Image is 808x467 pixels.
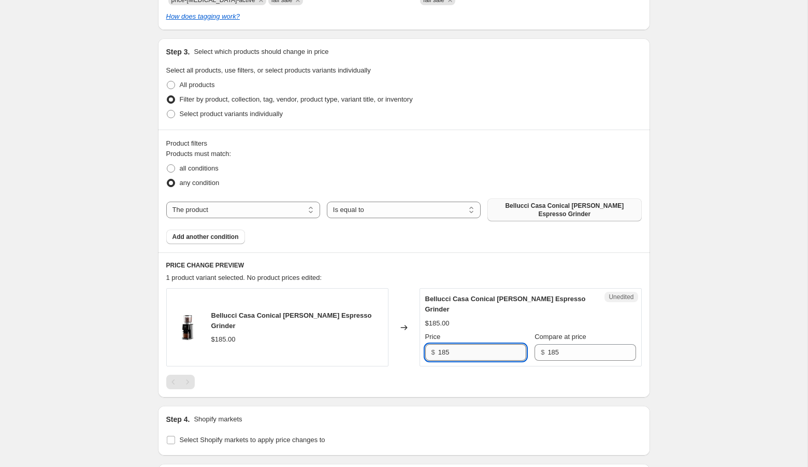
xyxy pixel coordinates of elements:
span: Filter by product, collection, tag, vendor, product type, variant title, or inventory [180,95,413,103]
p: Select which products should change in price [194,47,328,57]
span: All products [180,81,215,89]
span: Bellucci Casa Conical [PERSON_NAME] Espresso Grinder [211,312,372,330]
div: $185.00 [425,318,450,329]
span: $ [541,348,544,356]
span: Add another condition [172,233,239,241]
h6: PRICE CHANGE PREVIEW [166,261,642,270]
span: Price [425,333,441,341]
span: Select all products, use filters, or select products variants individually [166,66,371,74]
span: Bellucci Casa Conical [PERSON_NAME] Espresso Grinder [425,295,586,313]
span: Unedited [609,293,633,301]
span: all conditions [180,164,219,172]
span: Bellucci Casa Conical [PERSON_NAME] Espresso Grinder [494,202,635,218]
div: $185.00 [211,334,236,345]
span: Select Shopify markets to apply price changes to [180,436,325,444]
div: Product filters [166,138,642,149]
span: Compare at price [535,333,586,341]
span: Products must match: [166,150,232,158]
span: any condition [180,179,220,187]
span: Select product variants individually [180,110,283,118]
h2: Step 4. [166,414,190,424]
button: Add another condition [166,230,245,244]
img: fd966217e94f87312d83a485f63f89a9_80x.webp [172,312,203,343]
span: $ [431,348,435,356]
span: 1 product variant selected. No product prices edited: [166,274,322,281]
button: Bellucci Casa Conical Burr Espresso Grinder [487,199,641,221]
h2: Step 3. [166,47,190,57]
p: Shopify markets [194,414,242,424]
a: How does tagging work? [166,12,240,20]
nav: Pagination [166,375,195,389]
